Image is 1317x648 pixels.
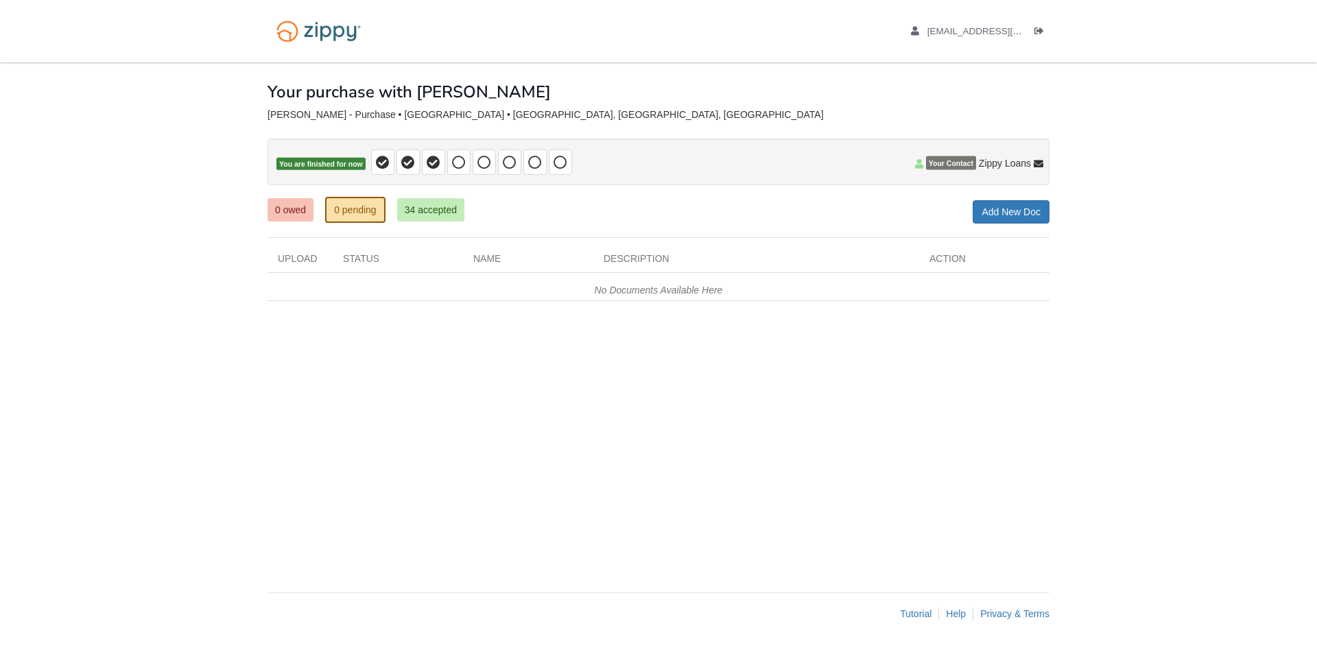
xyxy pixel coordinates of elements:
a: Help [946,608,966,619]
a: 0 pending [325,197,385,223]
a: edit profile [911,26,1084,40]
a: 0 owed [268,198,313,221]
span: You are finished for now [276,158,366,171]
div: Status [333,252,463,272]
div: Name [463,252,593,272]
span: Zippy Loans [979,156,1031,170]
a: Privacy & Terms [980,608,1049,619]
span: Your Contact [926,156,976,170]
a: 34 accepted [397,198,464,221]
img: Logo [268,14,370,49]
div: Description [593,252,919,272]
div: Upload [268,252,333,272]
span: fabylopez94@gmail.com [927,26,1084,36]
a: Tutorial [900,608,932,619]
a: Log out [1034,26,1049,40]
em: No Documents Available Here [595,285,723,296]
h1: Your purchase with [PERSON_NAME] [268,83,551,101]
div: [PERSON_NAME] - Purchase • [GEOGRAPHIC_DATA] • [GEOGRAPHIC_DATA], [GEOGRAPHIC_DATA], [GEOGRAPHIC_... [268,109,1049,121]
a: Add New Doc [973,200,1049,224]
div: Action [919,252,1049,272]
